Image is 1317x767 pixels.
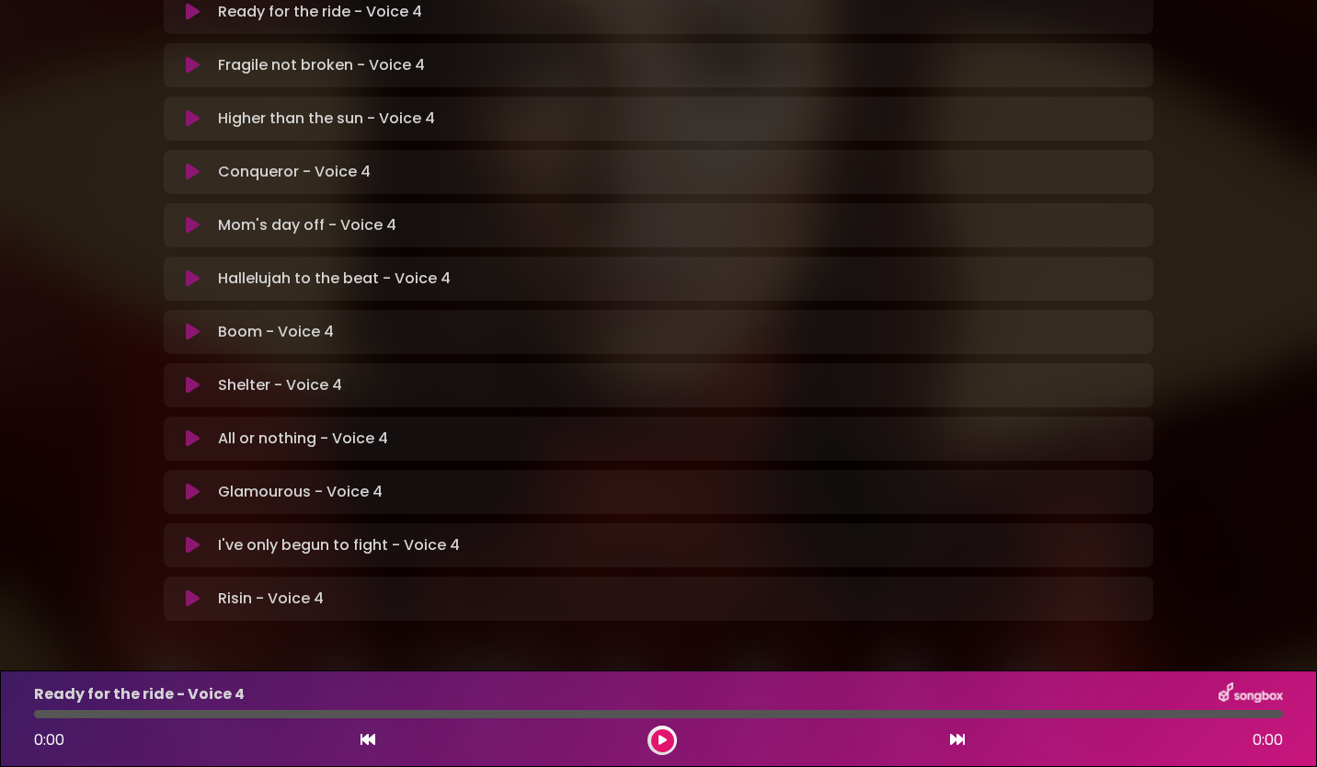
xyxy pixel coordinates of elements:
p: Higher than the sun - Voice 4 [218,108,435,130]
img: songbox-logo-white.png [1219,682,1283,706]
p: Glamourous - Voice 4 [218,481,383,503]
p: Conqueror - Voice 4 [218,161,371,183]
p: Hallelujah to the beat - Voice 4 [218,268,451,290]
p: Ready for the ride - Voice 4 [34,683,245,705]
p: All or nothing - Voice 4 [218,428,388,450]
p: Shelter - Voice 4 [218,374,342,396]
p: Risin - Voice 4 [218,588,324,610]
p: I've only begun to fight - Voice 4 [218,534,460,556]
p: Boom - Voice 4 [218,321,334,343]
p: Mom's day off - Voice 4 [218,214,396,236]
p: Fragile not broken - Voice 4 [218,54,425,76]
p: Ready for the ride - Voice 4 [218,1,422,23]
